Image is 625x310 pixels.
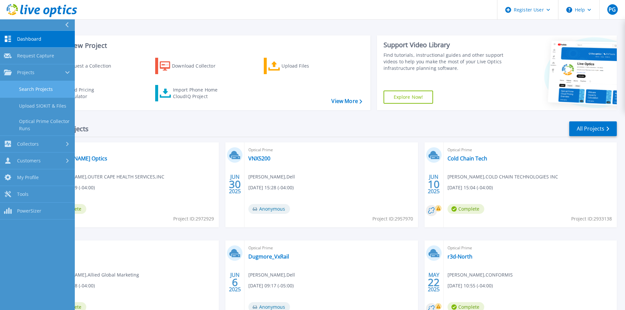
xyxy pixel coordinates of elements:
div: Support Video Library [384,41,506,49]
span: 10 [428,181,440,187]
span: Optical Prime [448,146,613,154]
h3: Start a New Project [47,42,362,49]
span: Optical Prime [448,244,613,252]
a: Cloud Pricing Calculator [47,85,120,101]
div: Import Phone Home CloudIQ Project [173,87,224,100]
div: MAY 2025 [427,270,440,294]
span: [PERSON_NAME] , Dell [248,173,295,180]
a: Cold Chain Tech [448,155,487,162]
span: Dashboard [17,36,41,42]
span: [PERSON_NAME] , Allied Global Marketing [50,271,139,279]
span: 22 [428,279,440,285]
span: [PERSON_NAME] , CONFORMIS [448,271,513,279]
span: Anonymous [248,204,290,214]
div: Find tutorials, instructional guides and other support videos to help you make the most of your L... [384,52,506,72]
span: Optical Prime [248,146,414,154]
span: 6 [232,279,238,285]
span: Request Capture [17,53,54,59]
a: r3d-North [448,253,472,260]
span: [DATE] 09:17 (-05:00) [248,282,294,289]
a: Dugmore_VxRail [248,253,289,260]
span: Project ID: 2957970 [372,215,413,222]
span: Collectors [17,141,39,147]
span: Optical Prime [50,146,215,154]
a: Download Collector [155,58,228,74]
span: [PERSON_NAME] , OUTER CAPE HEALTH SERVICES,INC [50,173,164,180]
span: [PERSON_NAME] , COLD CHAIN TECHNOLOGIES INC [448,173,558,180]
div: Request a Collection [65,59,118,72]
a: Request a Collection [47,58,120,74]
span: My Profile [17,175,39,180]
a: VNX5200 [248,155,270,162]
div: JUN 2025 [229,172,241,196]
span: [DATE] 15:28 (-04:00) [248,184,294,191]
span: Optical Prime [50,244,215,252]
span: Optical Prime [248,244,414,252]
div: Upload Files [281,59,334,72]
a: View More [331,98,362,104]
a: Explore Now! [384,91,433,104]
a: All Projects [569,121,617,136]
span: Project ID: 2972929 [173,215,214,222]
span: 30 [229,181,241,187]
span: [DATE] 10:55 (-04:00) [448,282,493,289]
span: Project ID: 2933138 [571,215,612,222]
div: Cloud Pricing Calculator [64,87,117,100]
span: Customers [17,158,41,164]
div: JUN 2025 [427,172,440,196]
div: JUN 2025 [229,270,241,294]
a: [PERSON_NAME] Optics [50,155,107,162]
span: [PERSON_NAME] , Dell [248,271,295,279]
span: PG [609,7,616,12]
a: Upload Files [264,58,337,74]
span: Complete [448,204,484,214]
div: Download Collector [172,59,224,72]
span: PowerSizer [17,208,41,214]
span: Projects [17,70,34,75]
span: Tools [17,191,29,197]
span: [DATE] 15:04 (-04:00) [448,184,493,191]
